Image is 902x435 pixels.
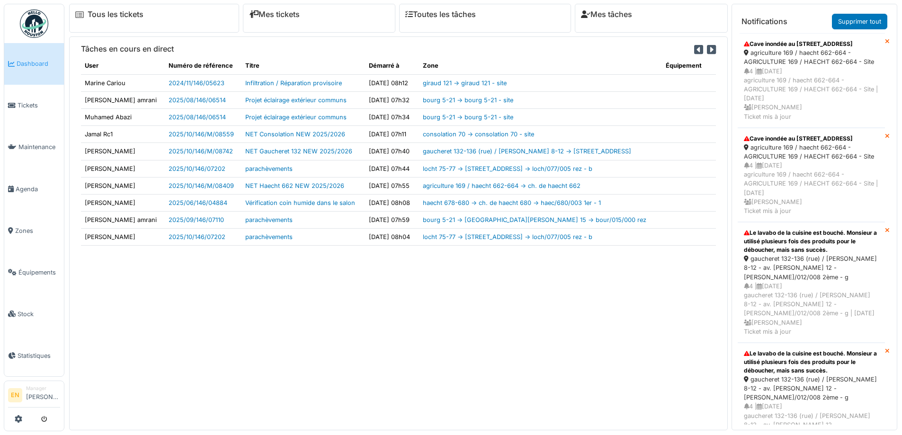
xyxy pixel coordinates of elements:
td: [PERSON_NAME] [81,177,165,194]
a: bourg 5-21 -> bourg 5-21 - site [423,114,513,121]
a: Infiltration / Réparation provisoire [245,80,342,87]
a: 2025/06/146/04884 [169,199,227,206]
div: Le lavabo de la cuisine est bouché. Monsieur a utilisé plusieurs fois des produits pour le débouc... [744,229,879,254]
span: Stock [18,310,60,319]
div: Manager [26,385,60,392]
img: Badge_color-CXgf-gQk.svg [20,9,48,38]
div: Cave inondée au [STREET_ADDRESS] [744,40,879,48]
a: Toutes les tâches [405,10,476,19]
div: 4 | [DATE] agriculture 169 / haecht 662-664 - AGRICULTURE 169 / HAECHT 662-664 - Site | [DATE] [P... [744,161,879,215]
a: Projet éclairage extérieur communs [245,114,347,121]
a: gaucheret 132-136 (rue) / [PERSON_NAME] 8-12 -> [STREET_ADDRESS] [423,148,631,155]
th: Titre [241,57,365,74]
th: Numéro de référence [165,57,241,74]
td: [PERSON_NAME] amrani [81,212,165,229]
div: 4 | [DATE] gaucheret 132-136 (rue) / [PERSON_NAME] 8-12 - av. [PERSON_NAME] 12 - [PERSON_NAME]/01... [744,282,879,336]
td: Marine Cariou [81,74,165,91]
div: Cave inondée au [STREET_ADDRESS] [744,134,879,143]
td: [PERSON_NAME] [81,143,165,160]
a: 2024/11/146/05623 [169,80,224,87]
a: 2025/08/146/06514 [169,114,226,121]
span: translation missing: fr.shared.user [85,62,98,69]
a: bourg 5-21 -> bourg 5-21 - site [423,97,513,104]
span: Équipements [18,268,60,277]
a: consolation 70 -> consolation 70 - site [423,131,534,138]
a: Supprimer tout [832,14,887,29]
a: 2025/10/146/M/08559 [169,131,234,138]
a: Projet éclairage extérieur communs [245,97,347,104]
a: parachèvements [245,233,293,240]
a: 2025/10/146/07202 [169,165,225,172]
span: Zones [15,226,60,235]
a: parachèvements [245,165,293,172]
td: Jamal Rc1 [81,126,165,143]
a: haecht 678-680 -> ch. de haecht 680 -> haec/680/003 1er - 1 [423,199,601,206]
a: NET Haecht 662 NEW 2025/2026 [245,182,344,189]
td: Muhamed Abazi [81,108,165,125]
a: Statistiques [4,335,64,376]
a: Équipements [4,251,64,293]
h6: Notifications [741,17,787,26]
a: locht 75-77 -> [STREET_ADDRESS] -> loch/077/005 rez - b [423,233,592,240]
a: NET Gaucheret 132 NEW 2025/2026 [245,148,352,155]
a: bourg 5-21 -> [GEOGRAPHIC_DATA][PERSON_NAME] 15 -> bour/015/000 rez [423,216,646,223]
span: Dashboard [17,59,60,68]
td: [PERSON_NAME] [81,229,165,246]
th: Démarré à [365,57,419,74]
td: [DATE] 08h04 [365,229,419,246]
a: 2025/08/146/06514 [169,97,226,104]
td: [DATE] 07h34 [365,108,419,125]
a: Cave inondée au [STREET_ADDRESS] agriculture 169 / haecht 662-664 - AGRICULTURE 169 / HAECHT 662-... [738,128,885,222]
a: Vérification coin humide dans le salon [245,199,355,206]
td: [DATE] 07h11 [365,126,419,143]
a: Tickets [4,85,64,126]
th: Équipement [662,57,716,74]
div: 4 | [DATE] agriculture 169 / haecht 662-664 - AGRICULTURE 169 / HAECHT 662-664 - Site | [DATE] [P... [744,67,879,121]
li: [PERSON_NAME] [26,385,60,405]
a: parachèvements [245,216,293,223]
a: Cave inondée au [STREET_ADDRESS] agriculture 169 / haecht 662-664 - AGRICULTURE 169 / HAECHT 662-... [738,33,885,128]
div: Le lavabo de la cuisine est bouché. Monsieur a utilisé plusieurs fois des produits pour le débouc... [744,349,879,375]
td: [DATE] 07h44 [365,160,419,177]
td: [PERSON_NAME] [81,160,165,177]
a: Agenda [4,168,64,210]
td: [DATE] 07h40 [365,143,419,160]
span: Tickets [18,101,60,110]
a: giraud 121 -> giraud 121 - site [423,80,507,87]
span: Agenda [16,185,60,194]
th: Zone [419,57,662,74]
a: Dashboard [4,43,64,85]
span: Maintenance [18,142,60,151]
a: EN Manager[PERSON_NAME] [8,385,60,408]
td: [DATE] 07h59 [365,212,419,229]
a: 2025/10/146/M/08409 [169,182,234,189]
div: agriculture 169 / haecht 662-664 - AGRICULTURE 169 / HAECHT 662-664 - Site [744,143,879,161]
div: gaucheret 132-136 (rue) / [PERSON_NAME] 8-12 - av. [PERSON_NAME] 12 - [PERSON_NAME]/012/008 2ème - g [744,375,879,402]
td: [DATE] 08h08 [365,194,419,211]
div: gaucheret 132-136 (rue) / [PERSON_NAME] 8-12 - av. [PERSON_NAME] 12 - [PERSON_NAME]/012/008 2ème - g [744,254,879,282]
a: Le lavabo de la cuisine est bouché. Monsieur a utilisé plusieurs fois des produits pour le débouc... [738,222,885,343]
td: [DATE] 07h55 [365,177,419,194]
a: Mes tâches [581,10,632,19]
a: Stock [4,293,64,335]
a: Zones [4,210,64,251]
a: Mes tickets [249,10,300,19]
a: locht 75-77 -> [STREET_ADDRESS] -> loch/077/005 rez - b [423,165,592,172]
td: [DATE] 07h32 [365,91,419,108]
span: Statistiques [18,351,60,360]
td: [PERSON_NAME] [81,194,165,211]
a: 2025/10/146/M/08742 [169,148,233,155]
a: Maintenance [4,126,64,168]
a: NET Consolation NEW 2025/2026 [245,131,345,138]
h6: Tâches en cours en direct [81,44,174,53]
a: Tous les tickets [88,10,143,19]
a: 2025/10/146/07202 [169,233,225,240]
a: agriculture 169 / haecht 662-664 -> ch. de haecht 662 [423,182,580,189]
li: EN [8,388,22,402]
td: [DATE] 08h12 [365,74,419,91]
td: [PERSON_NAME] amrani [81,91,165,108]
a: 2025/09/146/07110 [169,216,224,223]
div: agriculture 169 / haecht 662-664 - AGRICULTURE 169 / HAECHT 662-664 - Site [744,48,879,66]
